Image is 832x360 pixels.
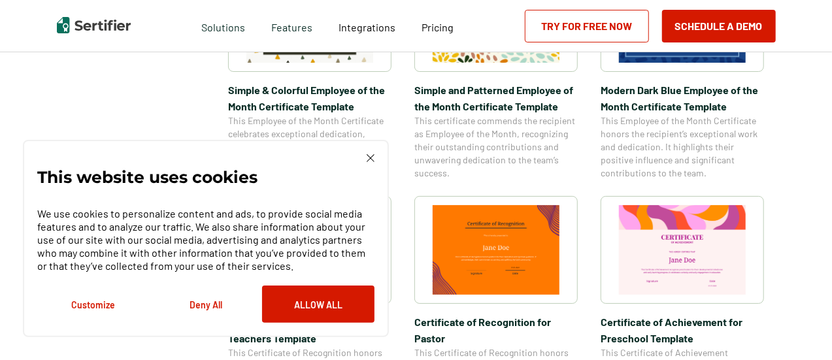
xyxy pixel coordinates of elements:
[339,21,395,33] span: Integrations
[433,205,559,295] img: Certificate of Recognition for Pastor
[414,314,578,346] span: Certificate of Recognition for Pastor
[37,171,258,184] p: This website uses cookies
[601,82,764,114] span: Modern Dark Blue Employee of the Month Certificate Template
[422,18,454,34] a: Pricing
[271,18,312,34] span: Features
[422,21,454,33] span: Pricing
[619,205,746,295] img: Certificate of Achievement for Preschool Template
[525,10,649,42] a: Try for Free Now
[414,114,578,180] span: This certificate commends the recipient as Employee of the Month, recognizing their outstanding c...
[414,82,578,114] span: Simple and Patterned Employee of the Month Certificate Template
[262,286,374,323] button: Allow All
[339,18,395,34] a: Integrations
[150,286,262,323] button: Deny All
[37,286,150,323] button: Customize
[201,18,245,34] span: Solutions
[601,314,764,346] span: Certificate of Achievement for Preschool Template
[37,207,374,272] p: We use cookies to personalize content and ads, to provide social media features and to analyze ou...
[662,10,776,42] button: Schedule a Demo
[57,17,131,33] img: Sertifier | Digital Credentialing Platform
[228,114,391,180] span: This Employee of the Month Certificate celebrates exceptional dedication, highlighting the recipi...
[367,154,374,162] img: Cookie Popup Close
[228,82,391,114] span: Simple & Colorful Employee of the Month Certificate Template
[601,114,764,180] span: This Employee of the Month Certificate honors the recipient’s exceptional work and dedication. It...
